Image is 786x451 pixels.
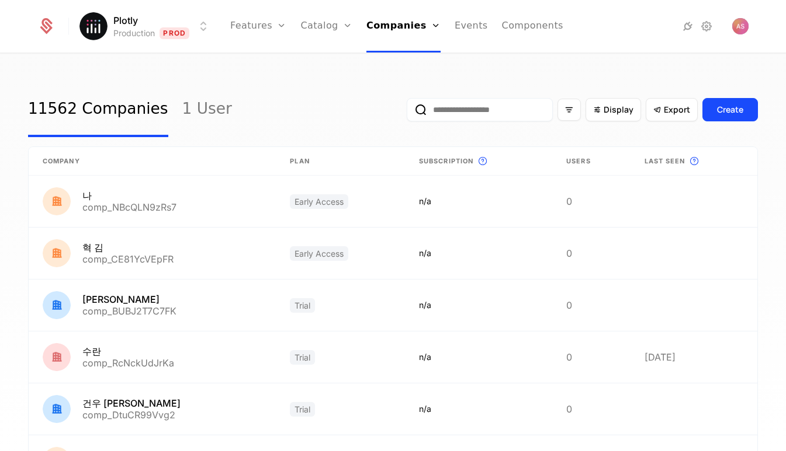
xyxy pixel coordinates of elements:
[558,99,581,121] button: Filter options
[646,98,698,121] button: Export
[83,13,210,39] button: Select environment
[732,18,749,34] img: Adam Schroeder
[604,104,633,116] span: Display
[79,12,108,40] img: Plotly
[586,98,641,121] button: Display
[113,27,155,39] div: Production
[681,19,695,33] a: Integrations
[276,147,405,176] th: Plan
[160,27,189,39] span: Prod
[700,19,714,33] a: Settings
[702,98,758,121] button: Create
[552,147,630,176] th: Users
[29,147,276,176] th: Company
[182,82,232,137] a: 1 User
[645,156,685,166] span: Last seen
[664,104,690,116] span: Export
[732,18,749,34] button: Open user button
[717,104,743,116] div: Create
[113,13,138,27] span: Plotly
[28,82,168,137] a: 11562 Companies
[419,156,473,166] span: Subscription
